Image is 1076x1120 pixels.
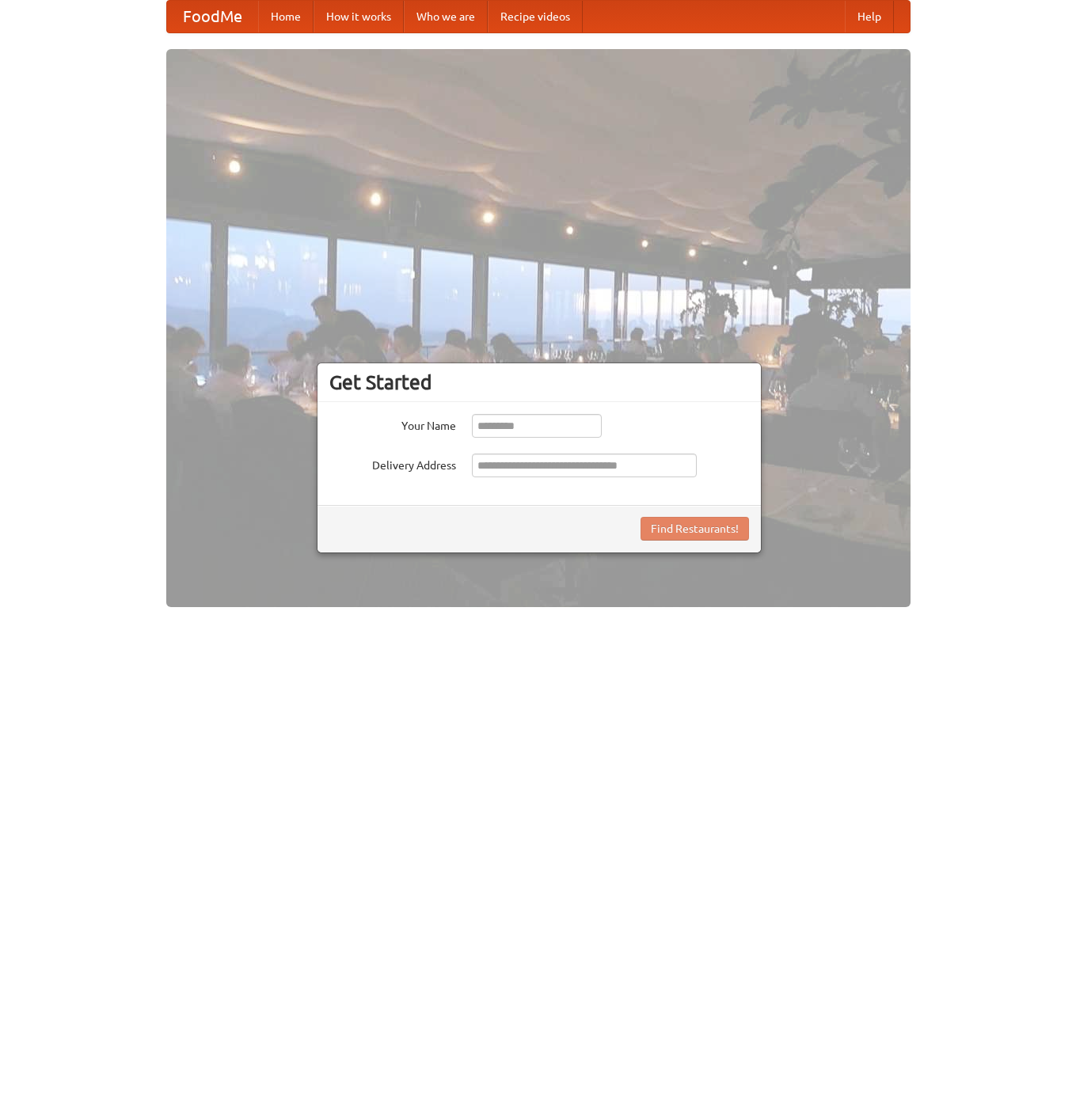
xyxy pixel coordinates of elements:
[329,454,456,473] label: Delivery Address
[404,1,488,32] a: Who we are
[258,1,314,32] a: Home
[329,414,456,434] label: Your Name
[845,1,894,32] a: Help
[314,1,404,32] a: How it works
[641,517,749,541] button: Find Restaurants!
[329,370,749,394] h3: Get Started
[167,1,258,32] a: FoodMe
[488,1,583,32] a: Recipe videos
